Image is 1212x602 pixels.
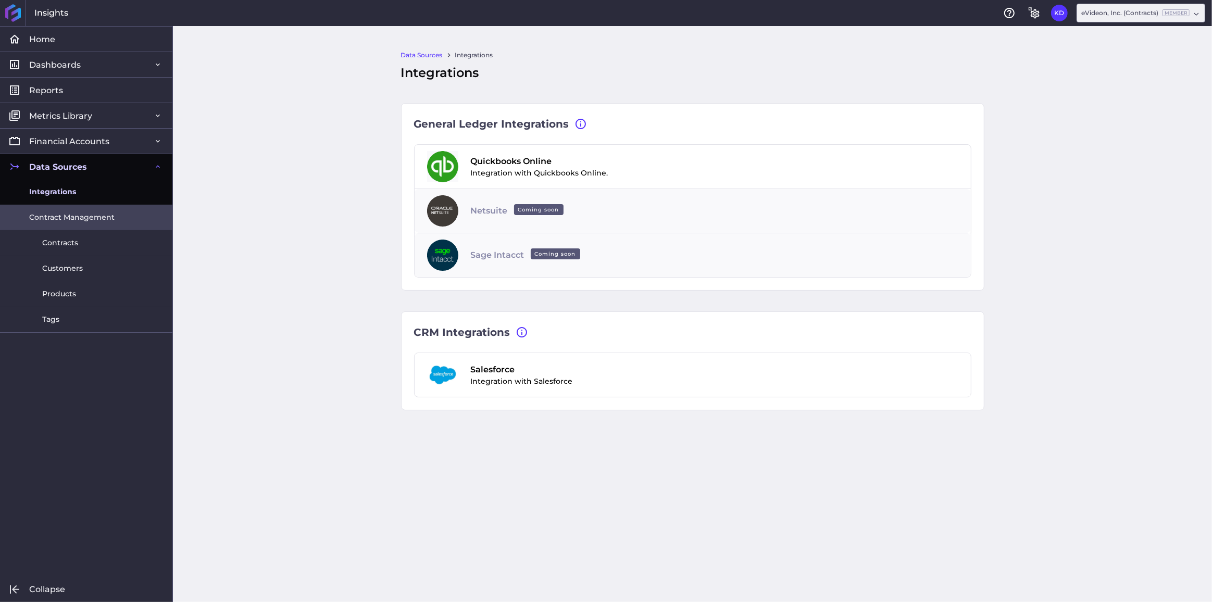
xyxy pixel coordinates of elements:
span: Financial Accounts [29,136,109,147]
div: General Ledger Integrations [414,116,971,132]
span: Quickbooks Online [471,155,608,168]
span: Dashboards [29,59,81,70]
span: Tags [42,314,59,325]
span: Collapse [29,584,65,595]
button: General Settings [1026,5,1043,21]
span: Customers [42,263,83,274]
span: Data Sources [29,161,87,172]
span: Netsuite [471,205,568,217]
span: Reports [29,85,63,96]
span: Metrics Library [29,110,92,121]
div: Dropdown select [1077,4,1205,22]
span: Products [42,289,76,299]
button: Help [1001,5,1018,21]
span: Contract Management [29,212,115,223]
a: Integrations [455,51,493,60]
span: Sage Intacct [471,249,584,261]
ins: Member [1163,9,1190,16]
ins: Coming soon [531,248,580,259]
span: Salesforce [471,363,573,376]
div: Integration with Salesforce [471,363,573,387]
button: User Menu [1051,5,1068,21]
div: CRM Integrations [414,324,971,340]
span: Contracts [42,237,78,248]
a: Data Sources [401,51,443,60]
div: Integrations [401,64,984,82]
div: Integration with Quickbooks Online. [471,155,608,179]
span: Home [29,34,55,45]
span: Integrations [29,186,76,197]
div: eVideon, Inc. (Contracts) [1081,8,1190,18]
ins: Coming soon [514,204,564,215]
